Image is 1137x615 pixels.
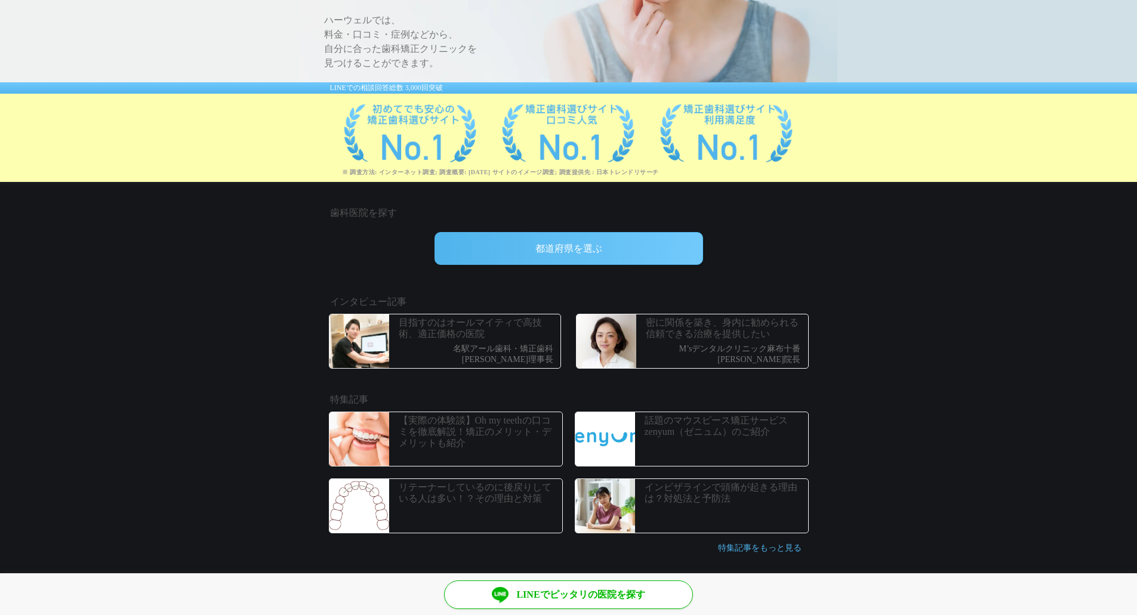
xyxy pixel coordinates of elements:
a: 歯科医師_川﨑万知子先生密に関係を築き、身内に勧められる信頼できる治療を提供したいM’sデンタルクリニック麻布十番[PERSON_NAME]院長 [570,308,815,375]
img: リテーナーしているのに後戻りしている人は多い！？その理由と対策 [329,479,389,533]
h2: 歯科医院を探す [330,206,808,220]
p: [PERSON_NAME]院長 [679,355,801,365]
a: 特集記事をもっと見る [718,543,802,552]
span: 料金・口コミ・症例などから、 [324,27,837,42]
div: LINEでの相談回答総数 3,000回突破 [300,82,837,94]
img: インビザラインで頭痛が起きる理由は？対処法と予防法 [575,479,635,533]
h2: 特集記事 [330,393,808,407]
p: 【実際の体験談】Oh my teethの口コミを徹底解説！矯正のメリット・デメリットも紹介 [399,415,559,449]
img: 歯科医師_小池陵馬理事長_説明中(サムネイル用) [329,314,389,368]
h2: インタビュー記事 [330,295,808,309]
p: ※ 調査方法: インターネット調査; 調査概要: [DATE] サイトのイメージ調査; 調査提供先 : 日本トレンドリサーチ [342,168,837,176]
a: リテーナーしているのに後戻りしている人は多い！？その理由と対策リテーナーしているのに後戻りしている人は多い！？その理由と対策 [323,472,569,539]
span: 自分に合った歯科矯正クリニックを [324,42,837,56]
span: 見つけることができます。 [324,56,837,70]
p: リテーナーしているのに後戻りしている人は多い！？その理由と対策 [399,481,559,504]
div: 都道府県を選ぶ [435,232,703,265]
p: 名駅アール歯科・矯正歯科 [453,344,553,354]
p: インビザラインで頭痛が起きる理由は？対処法と予防法 [645,481,805,504]
a: LINEでピッタリの医院を探す [444,580,693,609]
p: 密に関係を築き、身内に勧められる信頼できる治療を提供したい [646,317,805,339]
p: [PERSON_NAME]理事長 [453,355,553,365]
a: インビザラインで頭痛が起きる理由は？対処法と予防法インビザラインで頭痛が起きる理由は？対処法と予防法 [569,472,815,539]
span: ハーウェルでは、 [324,13,837,27]
p: 目指すのはオールマイティで高技術、適正価格の医院 [399,317,558,339]
p: 話題のマウスピース矯正サービスzenyum（ゼニュム）のご紹介 [645,415,805,437]
p: M’sデンタルクリニック麻布十番 [679,344,801,354]
img: 【実際の体験談】Oh my teethの口コミを徹底解説！矯正のメリット・デメリットも紹介 [329,412,389,466]
img: 今話題の矯正サービスZenyumのご紹介！ [575,412,635,466]
a: 【実際の体験談】Oh my teethの口コミを徹底解説！矯正のメリット・デメリットも紹介【実際の体験談】Oh my teethの口コミを徹底解説！矯正のメリット・デメリットも紹介 [323,406,569,472]
a: 今話題の矯正サービスZenyumのご紹介！話題のマウスピース矯正サービスzenyum（ゼニュム）のご紹介 [569,406,815,472]
a: 歯科医師_小池陵馬理事長_説明中(サムネイル用)目指すのはオールマイティで高技術、適正価格の医院名駅アール歯科・矯正歯科[PERSON_NAME]理事長 [323,308,568,375]
img: 歯科医師_川﨑万知子先生 [577,314,636,368]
